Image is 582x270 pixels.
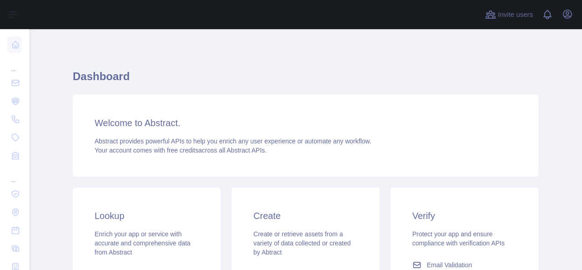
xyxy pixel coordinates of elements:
span: Abstract provides powerful APIs to help you enrich any user experience or automate any workflow. [95,138,371,145]
span: Create or retrieve assets from a variety of data collected or created by Abtract [253,230,351,256]
span: Invite users [498,10,533,20]
span: Email Validation [427,260,472,270]
h1: Dashboard [73,69,538,91]
h3: Lookup [95,209,199,222]
h3: Create [253,209,357,222]
span: Enrich your app or service with accurate and comprehensive data from Abstract [95,230,191,256]
h3: Verify [412,209,517,222]
div: ... [7,166,22,184]
h3: Welcome to Abstract. [95,117,517,129]
span: Protect your app and ensure compliance with verification APIs [412,230,505,247]
button: Invite users [483,7,535,22]
span: Your account comes with across all Abstract APIs. [95,147,266,154]
div: ... [7,55,22,73]
span: free credits [167,147,198,154]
